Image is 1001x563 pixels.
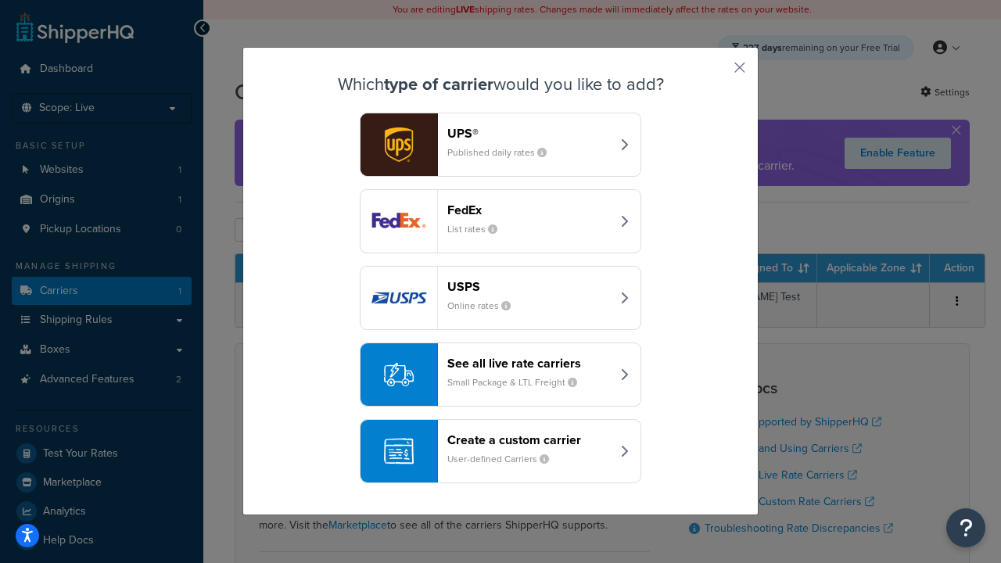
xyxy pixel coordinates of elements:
header: FedEx [447,203,611,217]
header: See all live rate carriers [447,356,611,371]
strong: type of carrier [384,71,493,97]
img: icon-carrier-custom-c93b8a24.svg [384,436,414,466]
small: List rates [447,222,510,236]
small: Online rates [447,299,523,313]
button: Open Resource Center [946,508,985,547]
img: ups logo [361,113,437,176]
button: usps logoUSPSOnline rates [360,266,641,330]
img: fedEx logo [361,190,437,253]
button: Create a custom carrierUser-defined Carriers [360,419,641,483]
button: fedEx logoFedExList rates [360,189,641,253]
button: See all live rate carriersSmall Package & LTL Freight [360,342,641,407]
img: icon-carrier-liverate-becf4550.svg [384,360,414,389]
small: Published daily rates [447,145,559,160]
header: UPS® [447,126,611,141]
small: Small Package & LTL Freight [447,375,590,389]
img: usps logo [361,267,437,329]
h3: Which would you like to add? [282,75,719,94]
button: ups logoUPS®Published daily rates [360,113,641,177]
header: Create a custom carrier [447,432,611,447]
small: User-defined Carriers [447,452,561,466]
header: USPS [447,279,611,294]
